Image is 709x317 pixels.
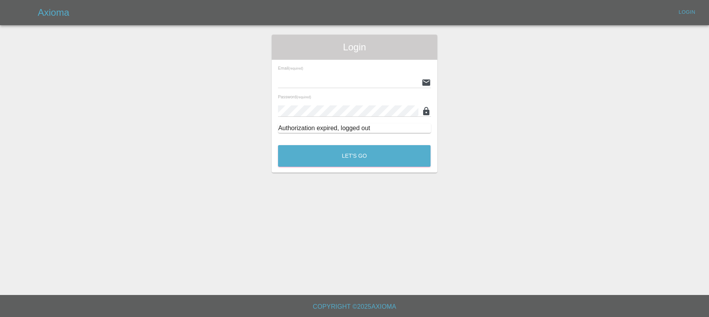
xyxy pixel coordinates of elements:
h5: Axioma [38,6,69,19]
span: Password [278,94,311,99]
span: Login [278,41,431,53]
h6: Copyright © 2025 Axioma [6,301,703,312]
span: Email [278,66,303,70]
div: Authorization expired, logged out [278,123,431,133]
a: Login [674,6,700,18]
small: (required) [296,96,311,99]
button: Let's Go [278,145,431,167]
small: (required) [289,67,303,70]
